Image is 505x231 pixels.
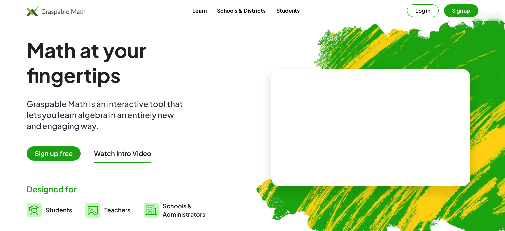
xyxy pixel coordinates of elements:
h1: Math at your fingertips [27,37,238,88]
video: What is this? This is dynamic math notation. Dynamic math notation plays a central role in how Gr... [321,103,421,153]
a: Students [27,202,72,218]
img: svg%3e [85,203,100,218]
button: Sign up [444,4,478,17]
div: Designed for [27,184,242,195]
a: Learn [187,4,212,17]
span: Students [45,206,72,214]
button: Watch Intro Video [94,149,151,158]
button: Log in [407,4,439,17]
img: svg%3e [144,203,159,218]
div: Graspable Math is an interactive tool that lets you learn algebra in an entirely new and engaging... [27,98,186,131]
a: Teachers [85,202,130,218]
a: Schools & Districts [212,4,271,17]
span: Teachers [104,206,130,214]
a: Students [271,4,305,17]
span: Sign up free [27,146,81,161]
img: svg%3e [27,203,42,217]
span: Schools & Administrators [163,202,205,218]
a: Schools &Administrators [144,202,205,218]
